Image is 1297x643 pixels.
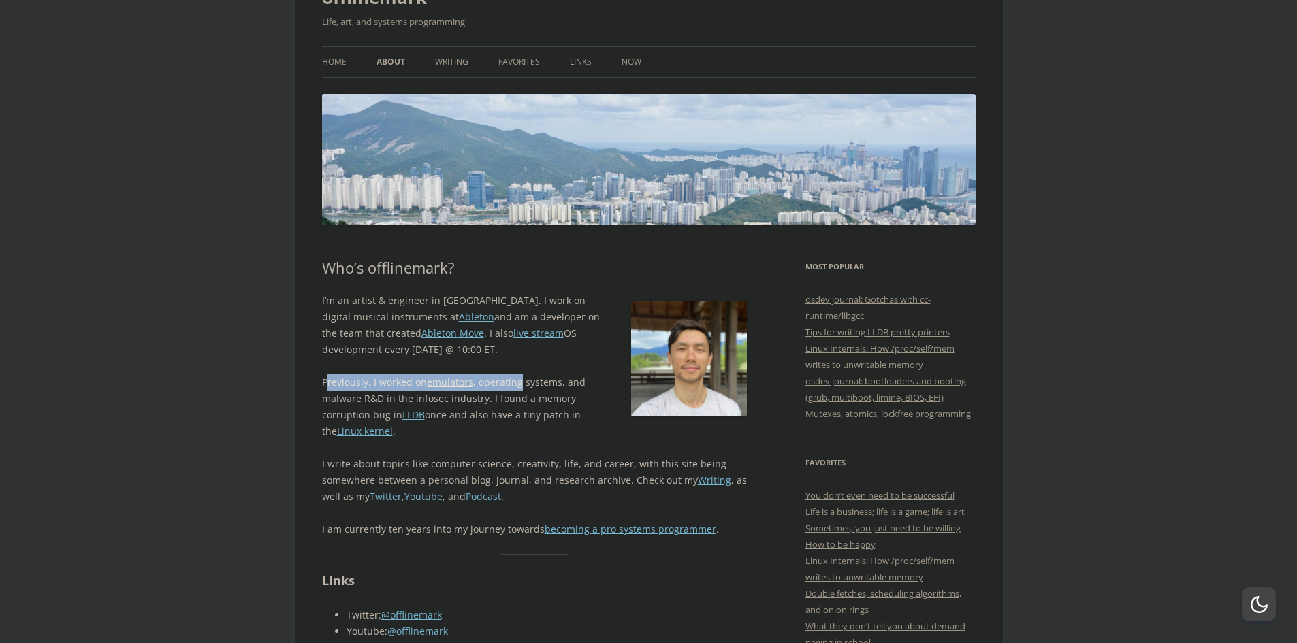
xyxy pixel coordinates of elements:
a: Twitter [370,490,402,503]
a: @offlinemark [381,608,442,621]
img: offlinemark [322,94,976,225]
a: About [377,47,405,77]
h2: Life, art, and systems programming [322,14,976,30]
a: Life is a business; life is a game; life is art [805,506,965,518]
p: I write about topics like computer science, creativity, life, and career, with this site being so... [322,456,748,505]
a: Home [322,47,347,77]
p: I’m an artist & engineer in [GEOGRAPHIC_DATA]. I work on digital musical instruments at and am a ... [322,293,748,358]
a: Writing [698,474,731,487]
p: Previously, I worked on , operating systems, and malware R&D in the infosec industry. I found a m... [322,374,748,440]
a: osdev journal: Gotchas with cc-runtime/libgcc [805,293,931,322]
li: Youtube: [347,623,748,640]
li: Twitter: [347,607,748,623]
a: Podcast [466,490,501,503]
a: Now [622,47,641,77]
a: Writing [435,47,468,77]
a: Linux kernel [337,425,393,438]
h1: Who’s offlinemark? [322,259,748,276]
a: Tips for writing LLDB pretty printers [805,326,950,338]
a: live stream [513,327,564,340]
a: Ableton Move [421,327,484,340]
a: Linux Internals: How /proc/self/mem writes to unwritable memory [805,342,955,371]
a: Mutexes, atomics, lockfree programming [805,408,971,420]
h2: Links [322,571,748,591]
a: Double fetches, scheduling algorithms, and onion rings [805,587,961,616]
a: LLDB [402,408,425,421]
p: I am currently ten years into my journey towards . [322,521,748,538]
a: Favorites [498,47,540,77]
a: You don’t even need to be successful [805,489,955,501]
a: becoming a pro systems programmer [545,523,716,535]
a: Youtube [404,490,443,503]
h3: Favorites [805,455,976,471]
a: Links [570,47,592,77]
a: @offlinemark [387,625,448,638]
a: Sometimes, you just need to be willing [805,522,961,534]
a: osdev journal: bootloaders and booting (grub, multiboot, limine, BIOS, EFI) [805,375,966,403]
a: How to be happy [805,538,876,550]
a: emulators [427,376,473,389]
h3: Most Popular [805,259,976,275]
a: Ableton [459,310,494,323]
a: Linux Internals: How /proc/self/mem writes to unwritable memory [805,555,955,583]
